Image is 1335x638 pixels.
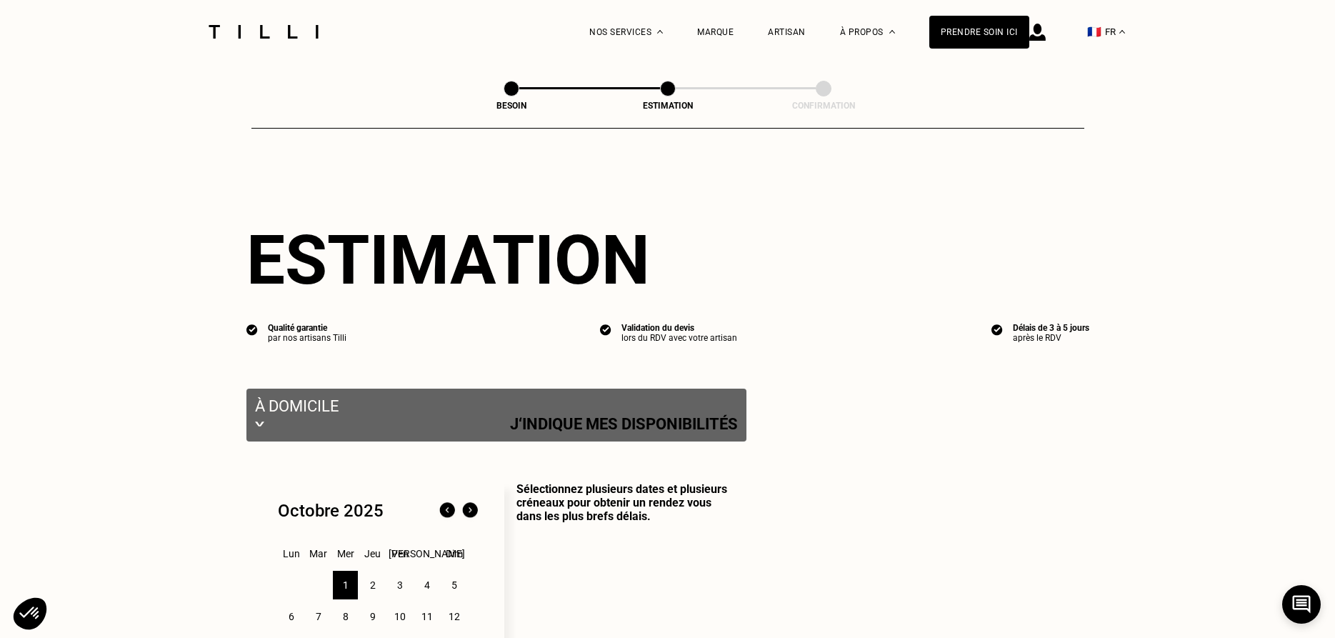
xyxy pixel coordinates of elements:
div: 8 [333,602,358,631]
img: Mois précédent [436,499,459,522]
img: Mois suivant [459,499,481,522]
img: icône connexion [1029,24,1046,41]
div: 2 [360,571,385,599]
div: 7 [306,602,331,631]
div: 5 [441,571,466,599]
div: 11 [414,602,439,631]
img: icon list info [600,323,611,336]
div: 4 [414,571,439,599]
div: Délais de 3 à 5 jours [1013,323,1089,333]
div: Octobre 2025 [278,501,384,521]
div: 1 [333,571,358,599]
div: 10 [387,602,412,631]
p: J‘indique mes disponibilités [510,415,738,433]
div: 6 [279,602,304,631]
div: 9 [360,602,385,631]
a: Artisan [768,27,806,37]
div: 3 [387,571,412,599]
img: Logo du service de couturière Tilli [204,25,324,39]
div: Confirmation [752,101,895,111]
div: Estimation [246,220,1089,300]
img: Menu déroulant [657,30,663,34]
div: Validation du devis [621,323,737,333]
a: Marque [697,27,734,37]
img: Menu déroulant à propos [889,30,895,34]
img: svg+xml;base64,PHN2ZyB3aWR0aD0iMjIiIGhlaWdodD0iMTEiIHZpZXdCb3g9IjAgMCAyMiAxMSIgZmlsbD0ibm9uZSIgeG... [255,415,264,433]
div: Qualité garantie [268,323,346,333]
div: Estimation [596,101,739,111]
img: menu déroulant [1119,30,1125,34]
span: 🇫🇷 [1087,25,1101,39]
p: À domicile [255,397,738,415]
div: lors du RDV avec votre artisan [621,333,737,343]
a: Prendre soin ici [929,16,1029,49]
div: après le RDV [1013,333,1089,343]
img: icon list info [991,323,1003,336]
img: icon list info [246,323,258,336]
div: 12 [441,602,466,631]
div: par nos artisans Tilli [268,333,346,343]
div: Besoin [440,101,583,111]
